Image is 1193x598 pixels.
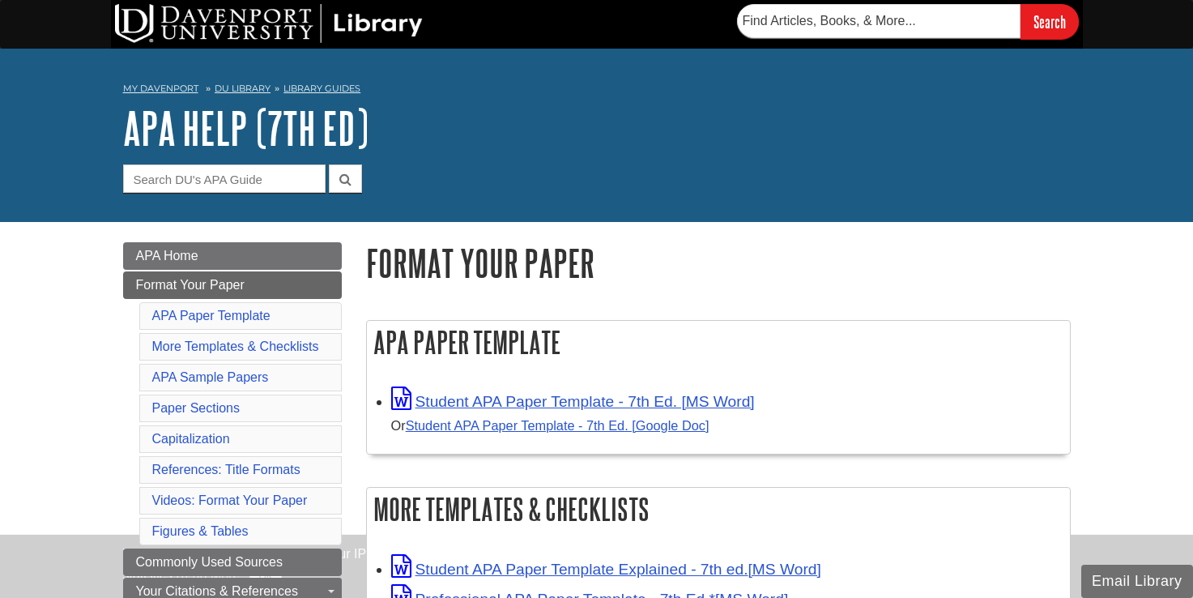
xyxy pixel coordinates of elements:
[152,401,241,415] a: Paper Sections
[123,271,342,299] a: Format Your Paper
[152,524,249,538] a: Figures & Tables
[152,493,308,507] a: Videos: Format Your Paper
[136,278,245,292] span: Format Your Paper
[737,4,1020,38] input: Find Articles, Books, & More...
[123,78,1071,104] nav: breadcrumb
[123,103,369,153] a: APA Help (7th Ed)
[391,418,709,433] small: Or
[123,164,326,193] input: Search DU's APA Guide
[283,83,360,94] a: Library Guides
[406,418,709,433] a: Student APA Paper Template - 7th Ed. [Google Doc]
[1020,4,1079,39] input: Search
[136,555,283,569] span: Commonly Used Sources
[152,309,271,322] a: APA Paper Template
[152,340,319,353] a: More Templates & Checklists
[366,242,1071,284] h1: Format Your Paper
[136,584,298,598] span: Your Citations & References
[152,370,269,384] a: APA Sample Papers
[391,561,821,578] a: Link opens in new window
[123,242,342,270] a: APA Home
[737,4,1079,39] form: Searches DU Library's articles, books, and more
[136,249,198,263] span: APA Home
[367,488,1070,531] h2: More Templates & Checklists
[123,82,198,96] a: My Davenport
[215,83,271,94] a: DU Library
[152,432,230,446] a: Capitalization
[123,549,342,576] a: Commonly Used Sources
[391,393,755,410] a: Link opens in new window
[367,321,1070,364] h2: APA Paper Template
[152,463,300,476] a: References: Title Formats
[1081,565,1193,598] button: Email Library
[115,4,423,43] img: DU Library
